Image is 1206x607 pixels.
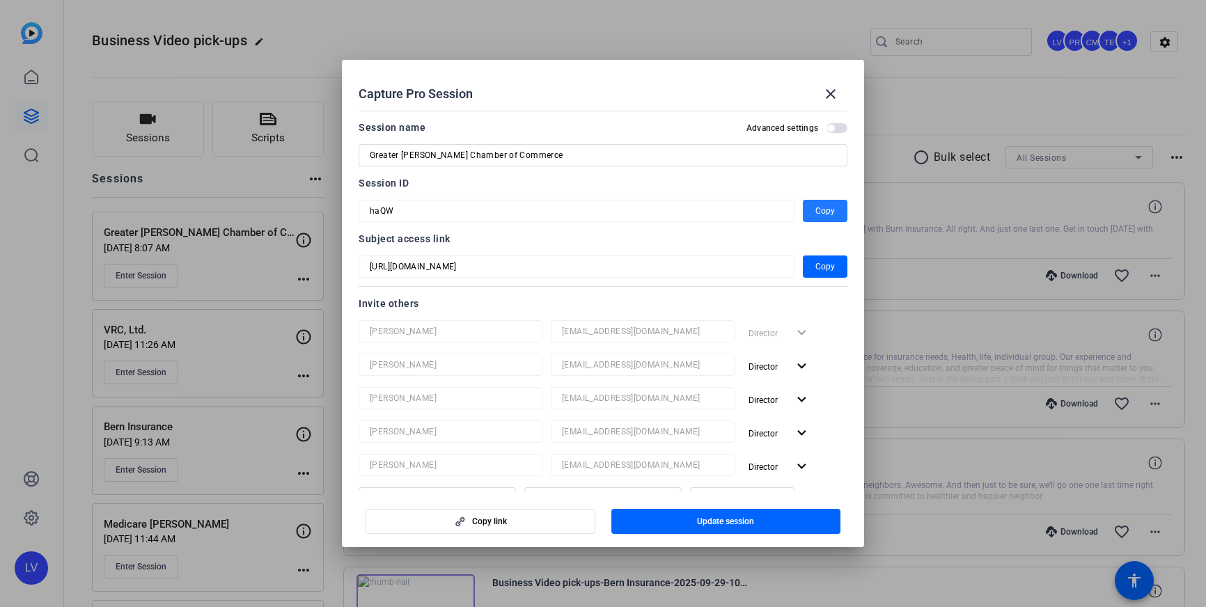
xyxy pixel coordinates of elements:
[366,509,595,534] button: Copy link
[815,203,835,219] span: Copy
[803,200,847,222] button: Copy
[743,387,816,412] button: Director
[370,390,531,407] input: Name...
[611,509,841,534] button: Update session
[370,490,505,507] input: Name...
[749,362,778,372] span: Director
[749,429,778,439] span: Director
[793,425,810,442] mat-icon: expand_more
[370,258,783,275] input: Session OTP
[697,516,754,527] span: Update session
[743,420,816,446] button: Director
[370,423,531,440] input: Name...
[803,255,847,278] button: Copy
[562,457,723,473] input: Email...
[370,356,531,373] input: Name...
[793,458,810,475] mat-icon: expand_more
[370,323,531,340] input: Name...
[743,454,816,479] button: Director
[562,323,723,340] input: Email...
[746,123,818,134] h2: Advanced settings
[472,516,507,527] span: Copy link
[749,395,778,405] span: Director
[749,462,778,472] span: Director
[822,86,839,102] mat-icon: close
[535,490,671,507] input: Email...
[370,457,531,473] input: Name...
[370,203,783,219] input: Session OTP
[359,119,425,136] div: Session name
[359,77,847,111] div: Capture Pro Session
[359,230,847,247] div: Subject access link
[562,356,723,373] input: Email...
[359,175,847,191] div: Session ID
[562,390,723,407] input: Email...
[815,258,835,275] span: Copy
[743,354,816,379] button: Director
[359,295,847,312] div: Invite others
[562,423,723,440] input: Email...
[370,147,836,164] input: Enter Session Name
[793,358,810,375] mat-icon: expand_more
[793,391,810,409] mat-icon: expand_more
